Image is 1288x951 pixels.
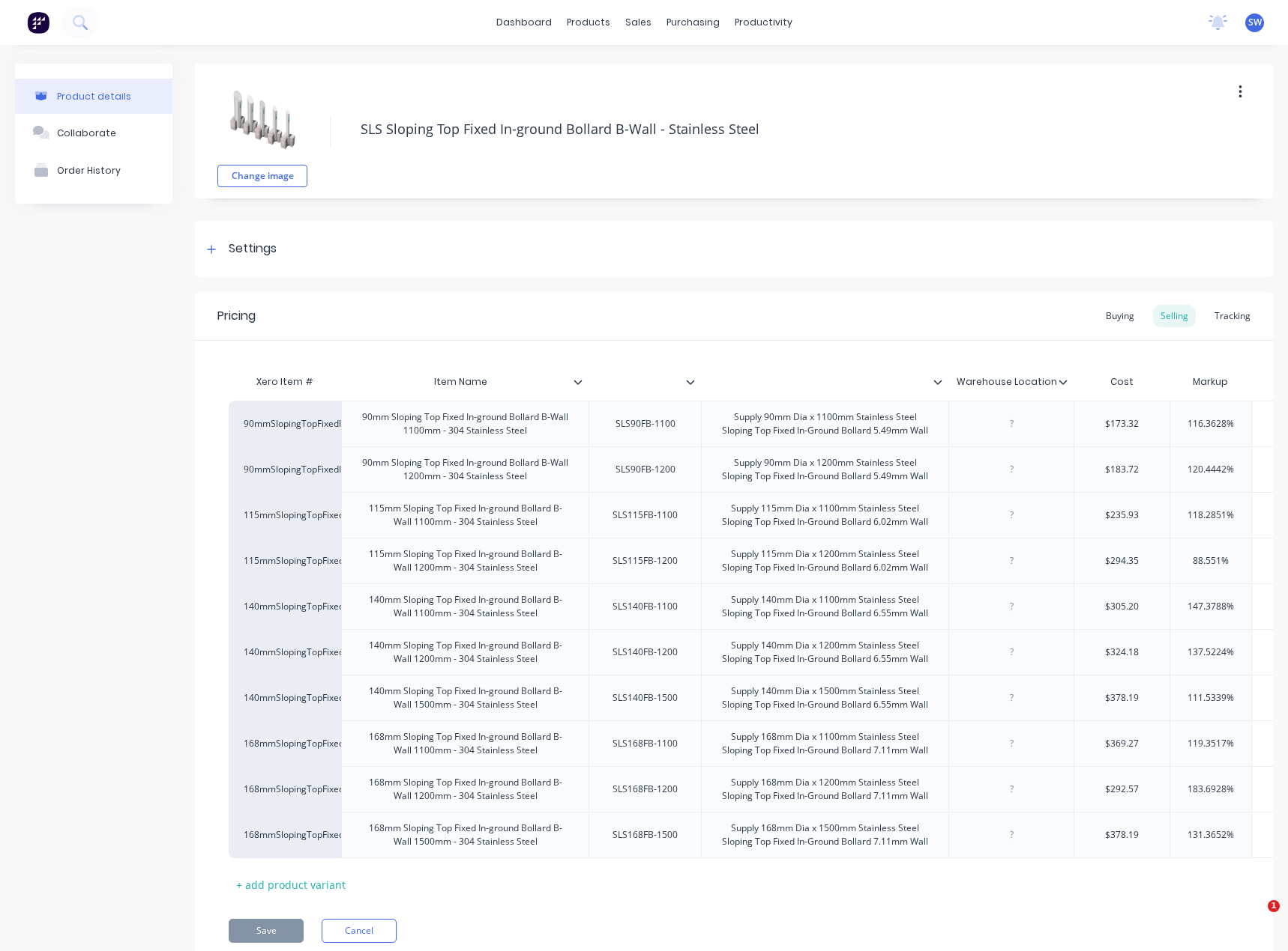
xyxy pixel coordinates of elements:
div: 140mmSlopingTopFixedIngroundBollardB-Wall1100mm304 [244,600,326,613]
div: SLS140FB-1500 [601,688,690,708]
div: 115mm Sloping Top Fixed In-ground Bollard B-Wall 1200mm - 304 Stainless Steel [348,544,583,577]
div: Supply 168mm Dia x 1500mm Stainless Steel Sloping Top Fixed In-Ground Bollard 7.11mm Wall [708,818,942,851]
div: $292.57 [1074,771,1170,808]
div: 183.6928% [1170,771,1251,808]
div: Product details [57,91,131,102]
div: $378.19 [1074,816,1170,854]
span: SW [1248,16,1262,29]
div: productivity [727,11,800,34]
div: 120.4442% [1170,451,1251,488]
div: purchasing [659,11,727,34]
div: Warehouse Location [948,367,1074,397]
div: Selling [1153,305,1196,327]
img: Factory [27,11,49,34]
div: 90mmSlopingTopFixedIn-groundBollardB-Wall1100mm304 [244,417,326,431]
div: sales [618,11,659,34]
div: $378.19 [1074,679,1170,717]
div: 168mm Sloping Top Fixed In-ground Bollard B-Wall 1200mm - 304 Stainless Steel [348,773,583,806]
div: 140mmSlopingTopFixedIngroundBollardB-Wall1200mm304 [244,645,326,659]
div: 140mm Sloping Top Fixed In-ground Bollard B-Wall 1500mm - 304 Stainless Steel [348,681,583,714]
div: SLS168FB-1200 [601,780,690,799]
iframe: Intercom live chat [1237,900,1273,936]
div: $235.93 [1074,496,1170,534]
div: 168mm Sloping Top Fixed In-ground Bollard B-Wall 1500mm - 304 Stainless Steel [348,818,583,851]
div: Cost [1074,367,1170,397]
div: SLS90FB-1100 [604,414,687,434]
div: fileChange image [217,75,307,187]
img: file [225,82,300,157]
div: Supply 90mm Dia x 1100mm Stainless Steel Sloping Top Fixed In-Ground Bollard 5.49mm Wall [708,407,942,440]
div: 140mmSlopingTopFixedIngroundBollardB-Wall1500mm304 [244,691,326,705]
div: SLS140FB-1100 [601,597,690,616]
div: Supply 115mm Dia x 1100mm Stainless Steel Sloping Top Fixed In-Ground Bollard 6.02mm Wall [708,499,942,532]
div: Supply 140mm Dia x 1200mm Stainless Steel Sloping Top Fixed In-Ground Bollard 6.55mm Wall [708,636,942,669]
div: Xero Item # [229,367,341,397]
div: $324.18 [1074,634,1170,671]
button: Change image [217,165,307,187]
div: Tracking [1207,305,1258,327]
div: products [559,11,618,34]
div: 111.5339% [1170,679,1251,717]
button: Save [229,919,304,943]
a: dashboard [489,11,559,34]
div: 116.3628% [1170,405,1251,443]
div: 140mm Sloping Top Fixed In-ground Bollard B-Wall 1200mm - 304 Stainless Steel [348,636,583,669]
div: 119.3517% [1170,725,1251,762]
div: $305.20 [1074,588,1170,625]
div: $183.72 [1074,451,1170,488]
div: $173.32 [1074,405,1170,443]
div: 168mmSlopingTopFixedIngroundBollardB-Wall1200mm304 [244,783,326,796]
div: 137.5224% [1170,634,1251,671]
div: 115mmSlopingTopFixedIngroundBollardB-Wall1100mm304 [244,508,326,522]
button: Order History [15,151,172,189]
div: Pricing [217,307,256,325]
div: $294.35 [1074,542,1170,580]
button: Product details [15,79,172,114]
button: Cancel [322,919,397,943]
div: Supply 140mm Dia x 1100mm Stainless Steel Sloping Top Fixed In-Ground Bollard 6.55mm Wall [708,590,942,623]
span: 1 [1268,900,1280,912]
div: SLS140FB-1200 [601,642,690,662]
div: + add product variant [229,873,353,896]
div: 118.2851% [1170,496,1251,534]
div: SLS168FB-1500 [601,825,690,845]
div: Supply 168mm Dia x 1100mm Stainless Steel Sloping Top Fixed In-Ground Bollard 7.11mm Wall [708,727,942,760]
div: Supply 140mm Dia x 1500mm Stainless Steel Sloping Top Fixed In-Ground Bollard 6.55mm Wall [708,681,942,714]
div: 90mmSlopingTopFixedIn-groundBollardB-Wall1200mm304 [244,463,326,476]
div: SLS90FB-1200 [604,460,687,479]
div: 88.551% [1170,542,1251,580]
div: Collaborate [57,127,116,139]
div: 115mm Sloping Top Fixed In-ground Bollard B-Wall 1100mm - 304 Stainless Steel [348,499,583,532]
div: Item Name [341,363,580,401]
div: Supply 115mm Dia x 1200mm Stainless Steel Sloping Top Fixed In-Ground Bollard 6.02mm Wall [708,544,942,577]
div: Order History [57,165,121,176]
div: Item Name [341,367,589,397]
textarea: SLS Sloping Top Fixed In-ground Bollard B-Wall - Stainless Steel [353,112,1179,147]
div: Supply 168mm Dia x 1200mm Stainless Steel Sloping Top Fixed In-Ground Bollard 7.11mm Wall [708,773,942,806]
div: 168mm Sloping Top Fixed In-ground Bollard B-Wall 1100mm - 304 Stainless Steel [348,727,583,760]
div: SLS115FB-1200 [601,551,690,571]
div: SLS115FB-1100 [601,505,690,525]
div: 131.3652% [1170,816,1251,854]
button: Collaborate [15,114,172,151]
div: Warehouse Location [948,363,1065,401]
div: Markup [1170,367,1251,397]
div: Buying [1098,305,1142,327]
div: 168mmSlopingTopFixedIngroundBollardB-Wall1500mm304 [244,828,326,842]
div: 147.3788% [1170,588,1251,625]
div: SLS168FB-1100 [601,734,690,753]
div: Supply 90mm Dia x 1200mm Stainless Steel Sloping Top Fixed In-Ground Bollard 5.49mm Wall [708,453,942,486]
div: 115mmSlopingTopFixedIngroundBollardB-Wall1200mm304 [244,554,326,568]
div: 168mmSlopingTopFixedIngroundBollardB-Wall1100mm304 [244,737,326,750]
div: 90mm Sloping Top Fixed In-ground Bollard B-Wall 1200mm - 304 Stainless Steel [348,453,583,486]
div: 140mm Sloping Top Fixed In-ground Bollard B-Wall 1100mm - 304 Stainless Steel [348,590,583,623]
div: Settings [229,240,277,258]
div: $369.27 [1074,725,1170,762]
div: 90mm Sloping Top Fixed In-ground Bollard B-Wall 1100mm - 304 Stainless Steel [348,407,583,440]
